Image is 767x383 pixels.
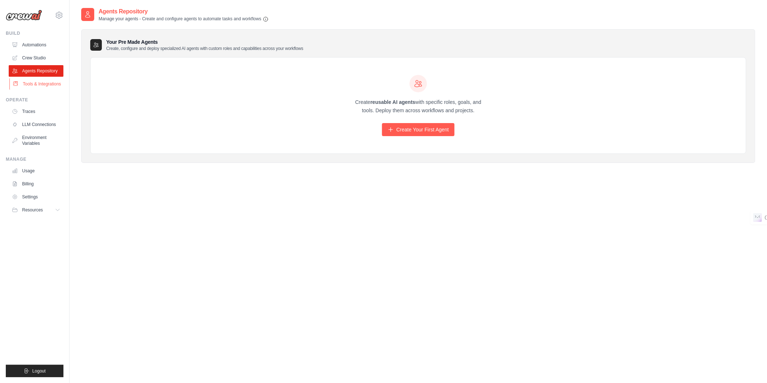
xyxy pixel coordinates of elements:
a: Traces [9,106,63,117]
div: Manage [6,156,63,162]
div: Build [6,30,63,36]
a: Billing [9,178,63,190]
p: Create with specific roles, goals, and tools. Deploy them across workflows and projects. [349,98,488,115]
a: Environment Variables [9,132,63,149]
p: Create, configure and deploy specialized AI agents with custom roles and capabilities across your... [106,46,303,51]
h2: Agents Repository [99,7,269,16]
p: Manage your agents - Create and configure agents to automate tasks and workflows [99,16,269,22]
a: Usage [9,165,63,177]
div: Operate [6,97,63,103]
a: Crew Studio [9,52,63,64]
a: Settings [9,191,63,203]
a: Create Your First Agent [382,123,455,136]
a: LLM Connections [9,119,63,130]
img: Logo [6,10,42,21]
h3: Your Pre Made Agents [106,38,303,51]
span: Logout [32,368,46,374]
strong: reusable AI agents [370,99,415,105]
button: Logout [6,365,63,377]
span: Resources [22,207,43,213]
a: Agents Repository [9,65,63,77]
button: Resources [9,204,63,216]
a: Automations [9,39,63,51]
a: Tools & Integrations [9,78,64,90]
